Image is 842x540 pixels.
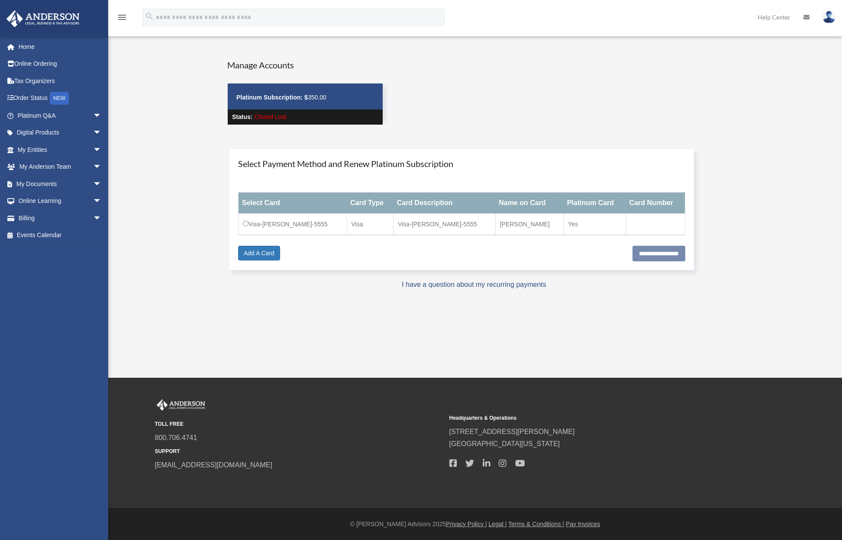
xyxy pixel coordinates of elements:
small: Headquarters & Operations [449,414,738,423]
th: Platinum Card [564,193,626,214]
a: Tax Organizers [6,72,115,90]
th: Name on Card [495,193,563,214]
a: Digital Productsarrow_drop_down [6,124,115,141]
a: Online Ordering [6,55,115,73]
a: Billingarrow_drop_down [6,209,115,227]
td: [PERSON_NAME] [495,214,563,235]
div: NEW [50,92,69,105]
a: 800.706.4741 [155,434,197,441]
a: Platinum Q&Aarrow_drop_down [6,107,115,124]
td: Visa-[PERSON_NAME]-5555 [239,214,347,235]
a: [GEOGRAPHIC_DATA][US_STATE] [449,440,560,447]
span: Closed Lost [254,113,286,120]
img: Anderson Advisors Platinum Portal [4,10,82,27]
small: TOLL FREE [155,420,443,429]
span: arrow_drop_down [93,141,110,159]
span: arrow_drop_down [93,193,110,210]
a: My Entitiesarrow_drop_down [6,141,115,158]
td: Visa-[PERSON_NAME]-5555 [394,214,496,235]
i: menu [117,12,127,22]
td: Yes [564,214,626,235]
a: My Documentsarrow_drop_down [6,175,115,193]
a: My Anderson Teamarrow_drop_down [6,158,115,176]
a: Terms & Conditions | [508,521,564,527]
a: Events Calendar [6,227,115,244]
th: Card Number [626,193,685,214]
small: SUPPORT [155,447,443,456]
a: [STREET_ADDRESS][PERSON_NAME] [449,428,575,435]
a: Legal | [489,521,507,527]
span: arrow_drop_down [93,107,110,125]
i: search [145,12,154,21]
th: Select Card [239,193,347,214]
a: menu [117,15,127,22]
span: arrow_drop_down [93,175,110,193]
a: Pay Invoices [566,521,600,527]
a: Home [6,38,115,55]
td: Visa [347,214,394,235]
img: User Pic [823,11,836,23]
div: © [PERSON_NAME] Advisors 2025 [108,519,842,530]
a: Order StatusNEW [6,90,115,107]
strong: Status: [232,113,252,120]
span: arrow_drop_down [93,209,110,227]
h4: Manage Accounts [227,59,383,71]
span: arrow_drop_down [93,158,110,176]
p: 350.00 [236,92,374,103]
a: [EMAIL_ADDRESS][DOMAIN_NAME] [155,461,272,469]
a: I have a question about my recurring payments [402,281,546,288]
h4: Select Payment Method and Renew Platinum Subscription [238,157,685,170]
th: Card Type [347,193,394,214]
span: arrow_drop_down [93,124,110,142]
a: Add A Card [238,246,280,260]
strong: Platinum Subscription: $ [236,94,308,101]
a: Online Learningarrow_drop_down [6,193,115,210]
img: Anderson Advisors Platinum Portal [155,399,207,411]
th: Card Description [394,193,496,214]
a: Privacy Policy | [446,521,487,527]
